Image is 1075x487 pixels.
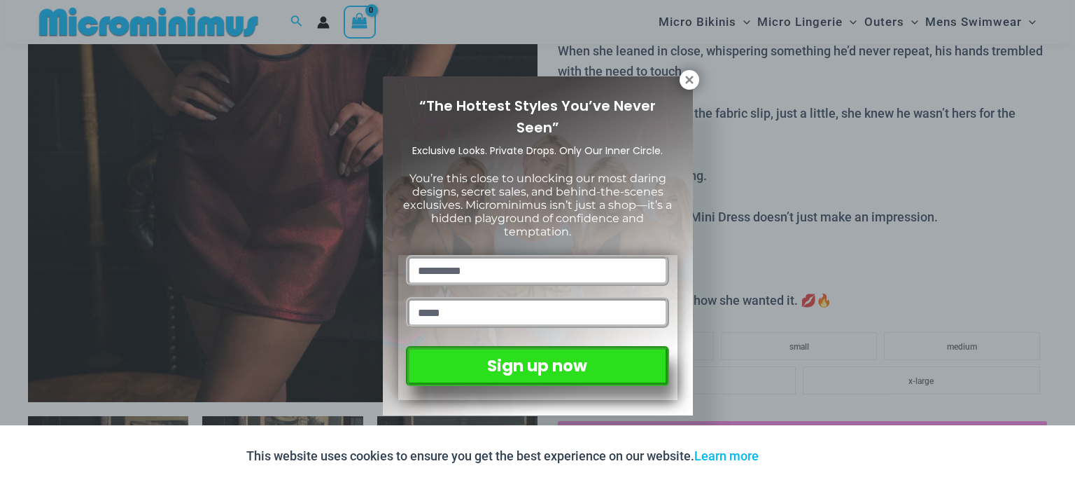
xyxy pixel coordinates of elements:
[694,448,759,463] a: Learn more
[403,172,672,239] span: You’re this close to unlocking our most daring designs, secret sales, and behind-the-scenes exclu...
[412,144,663,158] span: Exclusive Looks. Private Drops. Only Our Inner Circle.
[769,439,829,473] button: Accept
[246,446,759,467] p: This website uses cookies to ensure you get the best experience on our website.
[406,346,668,386] button: Sign up now
[680,70,699,90] button: Close
[419,96,656,137] span: “The Hottest Styles You’ve Never Seen”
